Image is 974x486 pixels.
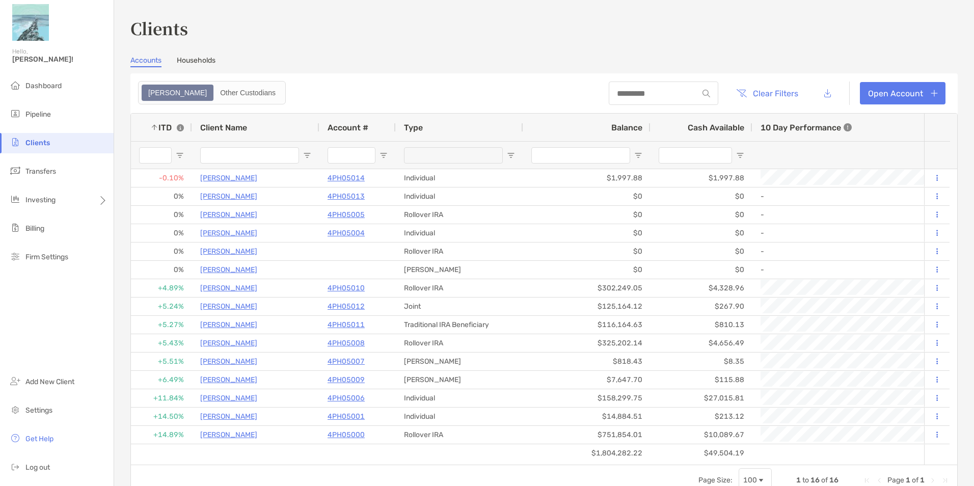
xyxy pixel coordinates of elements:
[328,300,365,313] p: 4PH05012
[200,392,257,404] p: [PERSON_NAME]
[131,279,192,297] div: +4.89%
[396,206,523,224] div: Rollover IRA
[303,151,311,159] button: Open Filter Menu
[177,56,215,67] a: Households
[9,107,21,120] img: pipeline icon
[875,476,883,484] div: Previous Page
[25,167,56,176] span: Transfers
[523,389,651,407] div: $158,299.75
[328,318,365,331] a: 4PH05011
[200,147,299,164] input: Client Name Filter Input
[200,318,257,331] a: [PERSON_NAME]
[200,282,257,294] p: [PERSON_NAME]
[200,208,257,221] a: [PERSON_NAME]
[131,242,192,260] div: 0%
[200,337,257,349] p: [PERSON_NAME]
[130,56,161,67] a: Accounts
[328,282,365,294] a: 4PH05010
[9,136,21,148] img: clients icon
[396,371,523,389] div: [PERSON_NAME]
[651,224,752,242] div: $0
[176,151,184,159] button: Open Filter Menu
[912,476,918,484] span: of
[200,355,257,368] a: [PERSON_NAME]
[131,426,192,444] div: +14.89%
[523,206,651,224] div: $0
[523,334,651,352] div: $325,202.14
[761,206,948,223] div: -
[328,392,365,404] a: 4PH05006
[328,227,365,239] a: 4PH05004
[328,410,365,423] p: 4PH05001
[404,123,423,132] span: Type
[328,428,365,441] a: 4PH05000
[131,334,192,352] div: +5.43%
[396,224,523,242] div: Individual
[25,377,74,386] span: Add New Client
[200,410,257,423] a: [PERSON_NAME]
[25,224,44,233] span: Billing
[25,463,50,472] span: Log out
[523,169,651,187] div: $1,997.88
[200,227,257,239] a: [PERSON_NAME]
[9,375,21,387] img: add_new_client icon
[761,114,852,141] div: 10 Day Performance
[396,261,523,279] div: [PERSON_NAME]
[131,371,192,389] div: +6.49%
[929,476,937,484] div: Next Page
[9,432,21,444] img: get-help icon
[396,242,523,260] div: Rollover IRA
[810,476,820,484] span: 16
[523,444,651,462] div: $1,804,282.22
[651,242,752,260] div: $0
[761,243,948,260] div: -
[802,476,809,484] span: to
[396,389,523,407] div: Individual
[651,279,752,297] div: $4,328.96
[200,428,257,441] a: [PERSON_NAME]
[131,224,192,242] div: 0%
[860,82,945,104] a: Open Account
[887,476,904,484] span: Page
[131,169,192,187] div: -0.10%
[328,172,365,184] a: 4PH05014
[25,82,62,90] span: Dashboard
[25,196,56,204] span: Investing
[906,476,910,484] span: 1
[396,187,523,205] div: Individual
[396,426,523,444] div: Rollover IRA
[743,476,757,484] div: 100
[9,193,21,205] img: investing icon
[12,55,107,64] span: [PERSON_NAME]!
[651,353,752,370] div: $8.35
[821,476,828,484] span: of
[12,4,49,41] img: Zoe Logo
[523,224,651,242] div: $0
[396,334,523,352] div: Rollover IRA
[25,110,51,119] span: Pipeline
[736,151,744,159] button: Open Filter Menu
[131,389,192,407] div: +11.84%
[651,334,752,352] div: $4,656.49
[131,353,192,370] div: +5.51%
[396,316,523,334] div: Traditional IRA Beneficiary
[634,151,642,159] button: Open Filter Menu
[396,408,523,425] div: Individual
[651,261,752,279] div: $0
[200,172,257,184] a: [PERSON_NAME]
[688,123,744,132] span: Cash Available
[396,279,523,297] div: Rollover IRA
[200,245,257,258] a: [PERSON_NAME]
[200,300,257,313] p: [PERSON_NAME]
[9,250,21,262] img: firm-settings icon
[200,263,257,276] a: [PERSON_NAME]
